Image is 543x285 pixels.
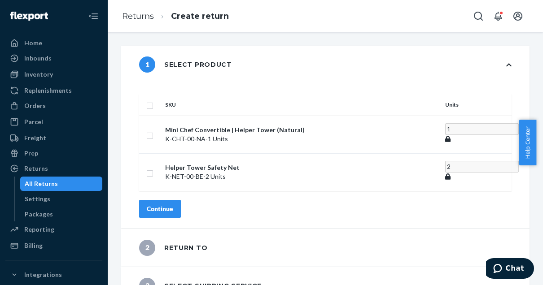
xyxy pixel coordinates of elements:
p: K-CHT-00-NA - 1 Units [165,134,438,143]
th: SKU [162,94,442,116]
a: Create return [171,11,229,21]
span: 2 [139,240,155,256]
a: Freight [5,131,102,145]
input: Enter quantity [445,123,519,135]
img: Flexport logo [10,12,48,21]
button: Continue [139,200,181,218]
div: Inventory [24,70,53,79]
input: Enter quantity [445,161,519,173]
button: Open Search Box [469,7,487,25]
div: Inbounds [24,54,52,63]
a: Returns [5,161,102,176]
a: Orders [5,99,102,113]
div: Select product [139,56,232,73]
div: Reporting [24,225,54,234]
a: Replenishments [5,83,102,98]
div: Home [24,39,42,47]
div: Returns [24,164,48,173]
p: K-NET-00-BE - 2 Units [165,172,438,181]
div: Prep [24,149,38,158]
a: Prep [5,146,102,160]
p: Helper Tower Safety Net [165,163,438,172]
button: Help Center [519,120,536,165]
iframe: Opens a widget where you can chat to one of our agents [486,258,534,281]
button: Integrations [5,268,102,282]
div: Integrations [24,270,62,279]
div: Settings [25,194,50,203]
div: All Returns [25,179,58,188]
p: Mini Chef Convertible | Helper Tower (Natural) [165,125,438,134]
a: Home [5,36,102,50]
a: Reporting [5,222,102,237]
th: Units [442,94,512,116]
a: Returns [122,11,154,21]
a: Billing [5,238,102,253]
div: Orders [24,101,46,110]
div: Replenishments [24,86,72,95]
div: Return to [139,240,207,256]
button: Open notifications [489,7,507,25]
button: Close Navigation [84,7,102,25]
div: Billing [24,241,43,250]
div: Packages [25,210,53,219]
button: Open account menu [509,7,527,25]
div: Parcel [24,117,43,126]
a: Inbounds [5,51,102,65]
div: Freight [24,134,46,142]
span: 1 [139,56,155,73]
ol: breadcrumbs [115,3,236,30]
a: Packages [20,207,103,221]
div: Continue [147,204,173,213]
a: All Returns [20,177,103,191]
a: Inventory [5,67,102,82]
a: Parcel [5,115,102,129]
a: Settings [20,192,103,206]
